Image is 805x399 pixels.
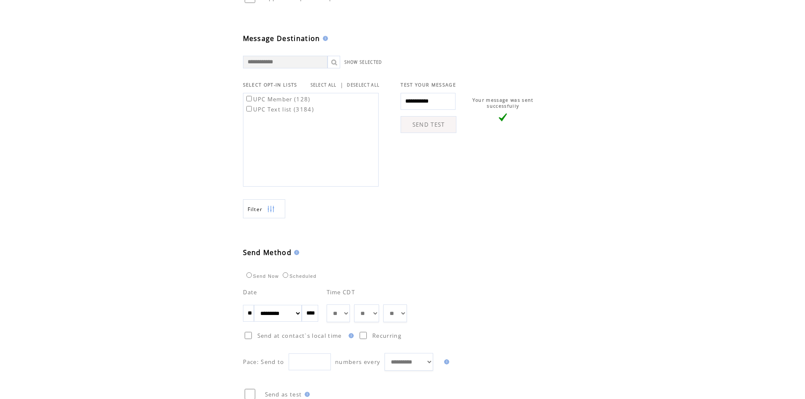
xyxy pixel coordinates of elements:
[243,358,284,366] span: Pace: Send to
[245,95,311,103] label: UPC Member (128)
[246,272,252,278] input: Send Now
[244,274,279,279] label: Send Now
[245,106,314,113] label: UPC Text list (3184)
[499,113,507,122] img: vLarge.png
[472,97,534,109] span: Your message was sent successfully
[265,391,302,398] span: Send as test
[246,106,252,111] input: UPC Text list (3184)
[442,359,449,364] img: help.gif
[243,248,292,257] span: Send Method
[344,60,382,65] a: SHOW SELECTED
[283,272,288,278] input: Scheduled
[302,392,310,397] img: help.gif
[401,116,456,133] a: SEND TEST
[246,96,252,101] input: UPC Member (128)
[267,200,275,219] img: filters.png
[327,288,355,296] span: Time CDT
[248,206,263,213] span: Show filters
[257,332,342,339] span: Send at contact`s local time
[347,82,379,88] a: DESELECT ALL
[335,358,380,366] span: numbers every
[346,333,354,338] img: help.gif
[311,82,337,88] a: SELECT ALL
[243,82,297,88] span: SELECT OPT-IN LISTS
[243,288,257,296] span: Date
[243,199,285,218] a: Filter
[401,82,456,88] span: TEST YOUR MESSAGE
[320,36,328,41] img: help.gif
[243,34,320,43] span: Message Destination
[372,332,401,339] span: Recurring
[340,81,344,89] span: |
[281,274,317,279] label: Scheduled
[292,250,299,255] img: help.gif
